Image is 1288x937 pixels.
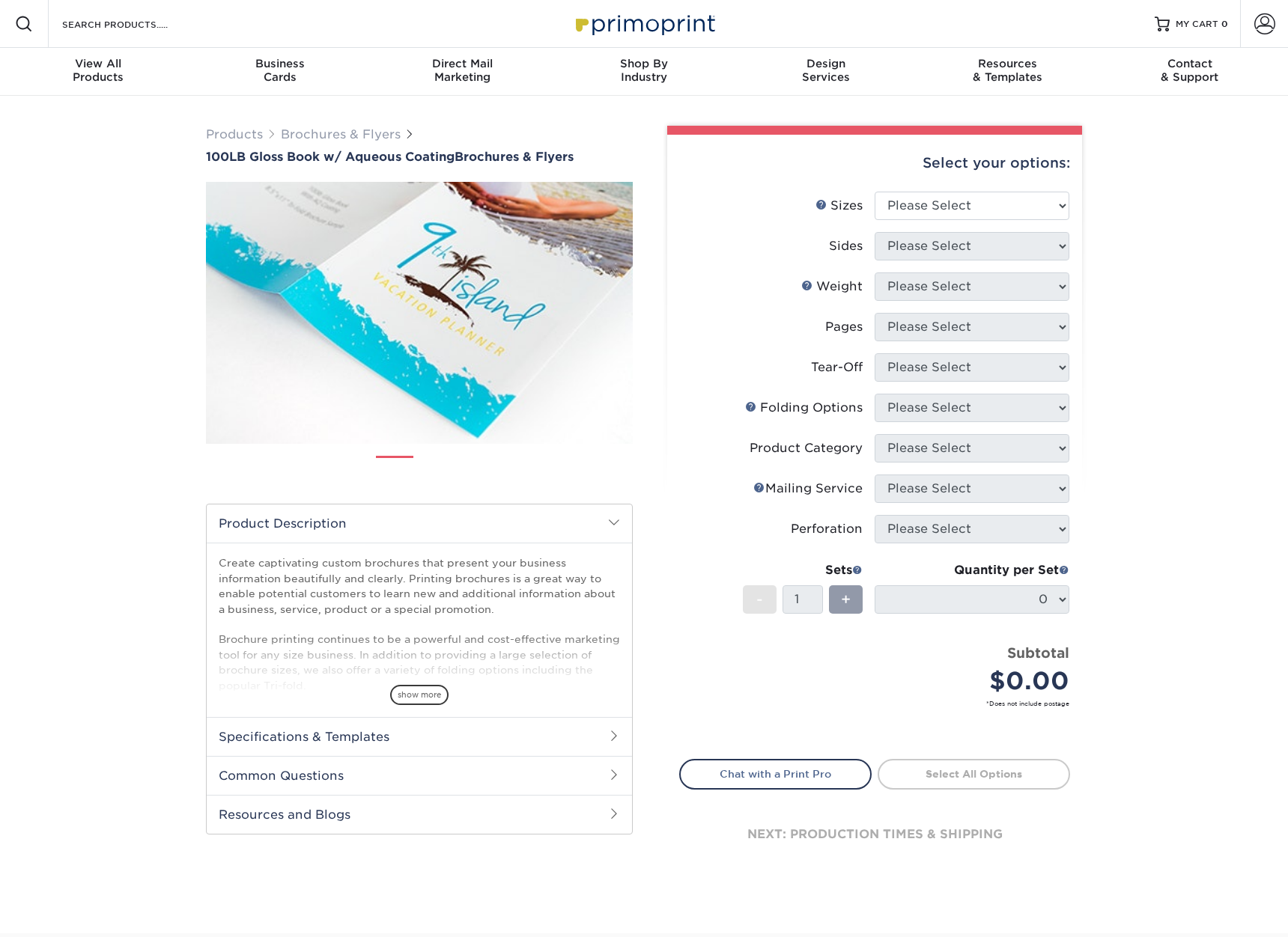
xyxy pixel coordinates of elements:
[189,57,371,70] span: Business
[753,480,863,498] div: Mailing Service
[207,717,632,756] h2: Specifications & Templates
[1176,18,1218,31] span: MY CART
[679,790,1070,879] div: next: production times & shipping
[917,57,1099,84] div: & Templates
[1007,644,1069,661] strong: Subtotal
[371,48,553,96] a: Direct MailMarketing
[691,699,1069,708] small: *Does not include postage
[207,756,632,795] h2: Common Questions
[735,57,917,70] span: Design
[1221,19,1228,29] span: 0
[679,135,1070,192] div: Select your options:
[841,588,851,611] span: +
[390,685,449,705] span: show more
[207,795,632,834] h2: Resources and Blogs
[1099,48,1281,96] a: Contact& Support
[917,57,1099,70] span: Resources
[61,15,207,33] input: SEARCH PRODUCTS.....
[825,318,863,336] div: Pages
[1099,57,1281,84] div: & Support
[735,48,917,96] a: DesignServices
[206,150,633,164] h1: Brochures & Flyers
[553,57,735,84] div: Industry
[371,57,553,70] span: Direct Mail
[569,7,719,40] img: Primoprint
[791,520,863,538] div: Perforation
[750,439,863,457] div: Product Category
[917,48,1099,96] a: Resources& Templates
[206,150,455,164] span: 100LB Gloss Book w/ Aqueous Coating
[811,358,863,376] div: Tear-Off
[371,57,553,84] div: Marketing
[426,450,464,487] img: Brochures & Flyers 02
[801,278,863,296] div: Weight
[756,588,763,611] span: -
[281,127,401,141] a: Brochures & Flyers
[206,150,633,164] a: 100LB Gloss Book w/ Aqueous CoatingBrochures & Flyers
[206,127,263,141] a: Products
[7,57,189,84] div: Products
[219,555,620,693] p: Create captivating custom brochures that present your business information beautifully and clearl...
[207,504,632,543] h2: Product Description
[376,451,413,488] img: Brochures & Flyers 01
[743,561,863,579] div: Sets
[735,57,917,84] div: Services
[886,663,1069,699] div: $0.00
[553,48,735,96] a: Shop ByIndustry
[875,561,1069,579] div: Quantity per Set
[189,57,371,84] div: Cards
[745,399,863,417] div: Folding Options
[189,48,371,96] a: BusinessCards
[553,57,735,70] span: Shop By
[1099,57,1281,70] span: Contact
[815,197,863,215] div: Sizes
[878,759,1070,789] a: Select All Options
[206,165,633,460] img: 100LB Gloss Book<br/>w/ Aqueous Coating 01
[7,48,189,96] a: View AllProducts
[7,57,189,70] span: View All
[829,237,863,255] div: Sides
[679,759,872,789] a: Chat with a Print Pro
